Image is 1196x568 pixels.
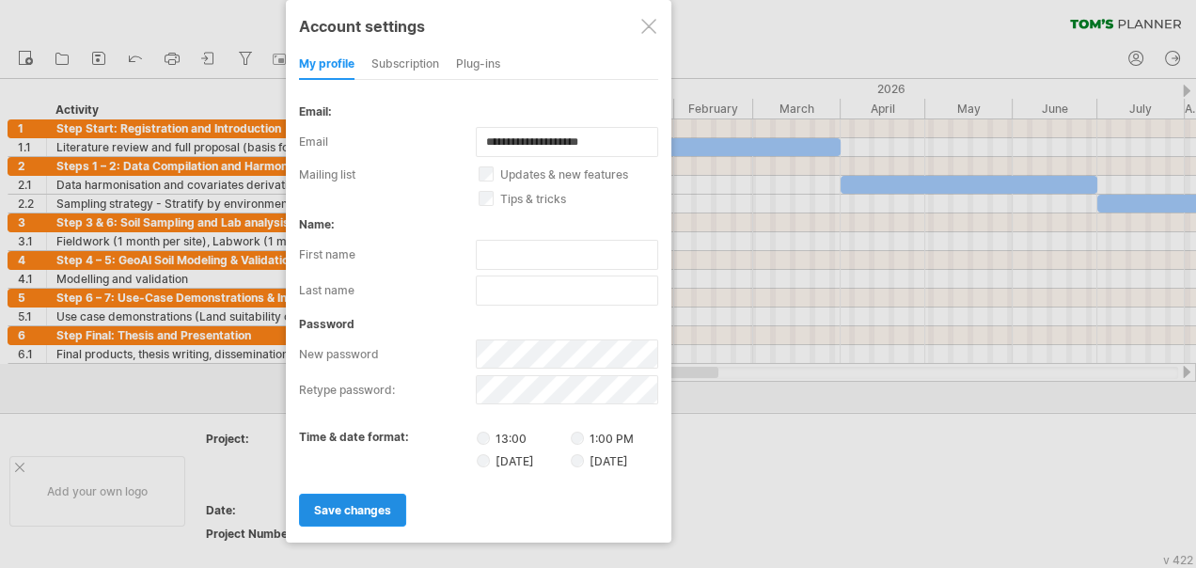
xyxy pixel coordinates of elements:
label: 1:00 PM [571,432,634,446]
div: Plug-ins [456,50,500,80]
label: time & date format: [299,430,409,444]
label: 13:00 [477,430,568,446]
input: [DATE] [477,454,490,467]
input: [DATE] [571,454,584,467]
div: email: [299,104,658,118]
div: name: [299,217,658,231]
div: my profile [299,50,354,80]
label: retype password: [299,375,476,405]
input: 1:00 PM [571,432,584,445]
label: mailing list [299,167,479,181]
div: Account settings [299,8,658,42]
label: new password [299,339,476,370]
label: [DATE] [571,454,628,468]
input: 13:00 [477,432,490,445]
label: last name [299,276,476,306]
label: first name [299,240,476,270]
span: save changes [314,503,391,517]
label: [DATE] [477,452,568,468]
a: save changes [299,494,406,527]
label: email [299,127,476,157]
div: subscription [371,50,439,80]
label: updates & new features [479,167,680,181]
label: tips & tricks [479,192,680,206]
div: password [299,317,658,331]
